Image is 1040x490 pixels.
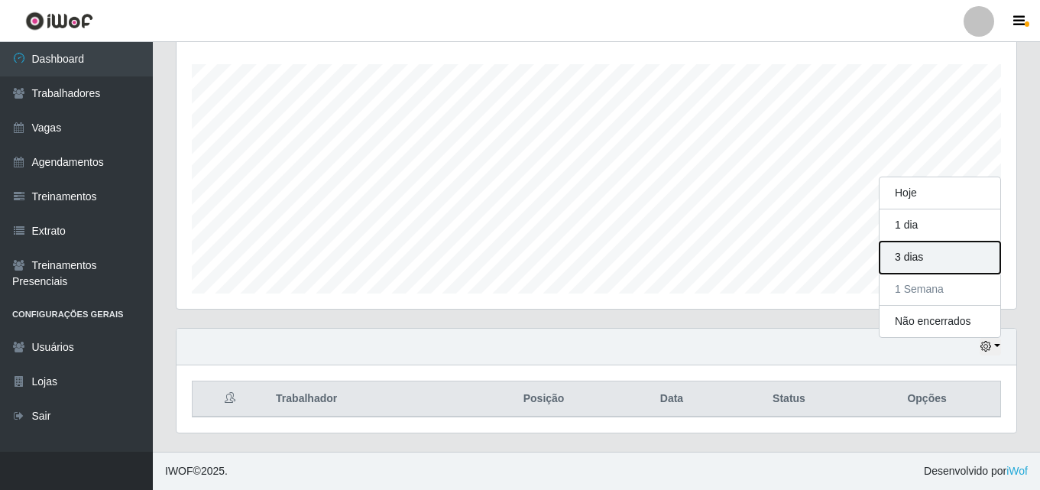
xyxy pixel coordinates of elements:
[267,381,468,417] th: Trabalhador
[165,463,228,479] span: © 2025 .
[880,209,1000,242] button: 1 dia
[880,242,1000,274] button: 3 dias
[924,463,1028,479] span: Desenvolvido por
[724,381,854,417] th: Status
[854,381,1000,417] th: Opções
[1006,465,1028,477] a: iWof
[880,306,1000,337] button: Não encerrados
[468,381,619,417] th: Posição
[880,274,1000,306] button: 1 Semana
[165,465,193,477] span: IWOF
[880,177,1000,209] button: Hoje
[25,11,93,31] img: CoreUI Logo
[619,381,724,417] th: Data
